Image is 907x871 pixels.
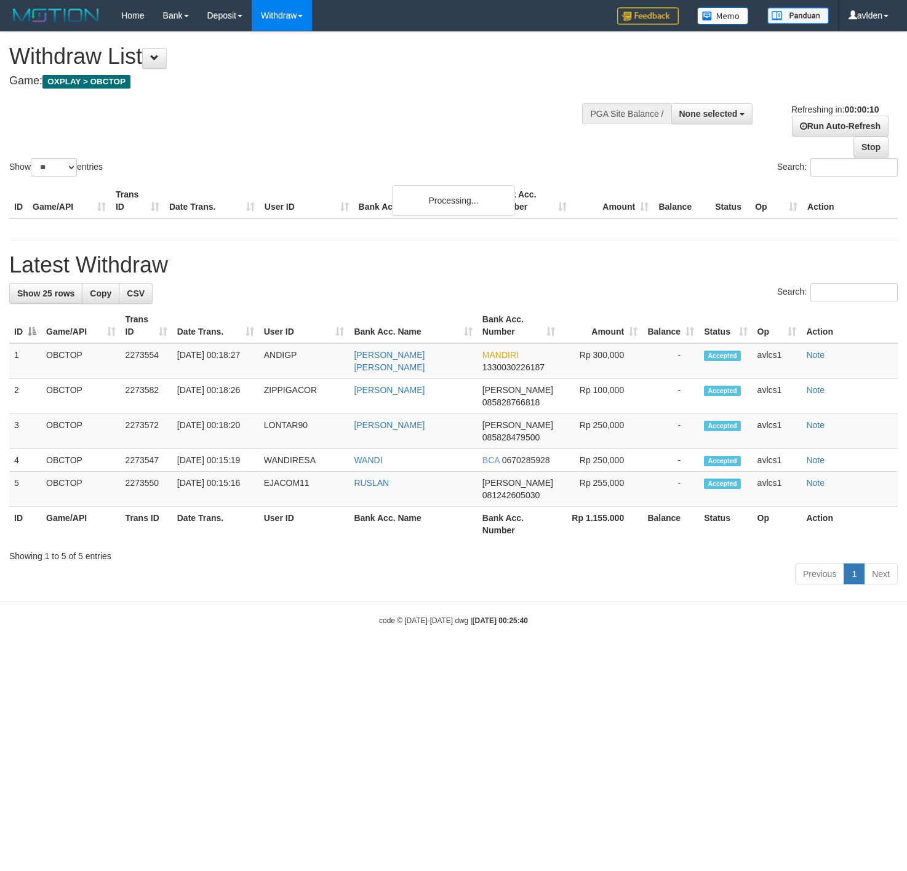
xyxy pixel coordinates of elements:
span: BCA [482,455,500,465]
td: avlcs1 [753,343,802,379]
span: Copy 081242605030 to clipboard [482,490,540,500]
th: Rp 1.155.000 [560,507,643,542]
th: Trans ID [121,507,172,542]
h1: Withdraw List [9,44,593,69]
th: Date Trans. [172,507,259,542]
td: EJACOM11 [259,472,350,507]
th: User ID [259,507,350,542]
td: 1 [9,343,41,379]
th: Bank Acc. Number: activate to sort column ascending [477,308,560,343]
th: User ID: activate to sort column ascending [259,308,350,343]
span: Accepted [704,479,741,489]
td: [DATE] 00:18:26 [172,379,259,414]
td: Rp 100,000 [560,379,643,414]
a: Copy [82,283,119,304]
a: Show 25 rows [9,283,82,304]
span: [PERSON_NAME] [482,385,553,395]
a: Note [806,478,825,488]
td: - [642,472,699,507]
th: Trans ID: activate to sort column ascending [121,308,172,343]
label: Search: [777,283,898,301]
td: 2273550 [121,472,172,507]
td: 2 [9,379,41,414]
strong: 00:00:10 [844,105,879,114]
a: CSV [119,283,153,304]
span: None selected [679,109,738,119]
span: OXPLAY > OBCTOP [42,75,130,89]
th: Game/API [41,507,121,542]
a: Stop [853,137,889,157]
td: - [642,343,699,379]
span: CSV [127,288,145,298]
input: Search: [810,158,898,177]
span: Copy 085828766818 to clipboard [482,397,540,407]
span: MANDIRI [482,350,519,360]
th: Status [710,183,750,218]
td: 2273572 [121,414,172,449]
th: Balance [642,507,699,542]
span: Copy [90,288,111,298]
th: Amount [572,183,653,218]
th: Status [699,507,752,542]
span: Accepted [704,386,741,396]
th: Date Trans.: activate to sort column ascending [172,308,259,343]
button: None selected [671,103,753,124]
td: avlcs1 [753,449,802,472]
span: [PERSON_NAME] [482,478,553,488]
th: Op [750,183,802,218]
div: PGA Site Balance / [582,103,671,124]
a: Run Auto-Refresh [792,116,889,137]
a: [PERSON_NAME] [354,385,425,395]
th: Action [802,183,898,218]
a: Note [806,350,825,360]
a: WANDI [354,455,382,465]
th: ID [9,183,28,218]
img: panduan.png [767,7,829,24]
input: Search: [810,283,898,301]
td: OBCTOP [41,472,121,507]
th: Date Trans. [164,183,260,218]
th: Amount: activate to sort column ascending [560,308,643,343]
td: OBCTOP [41,343,121,379]
td: - [642,414,699,449]
th: Op: activate to sort column ascending [753,308,802,343]
th: Action [801,507,898,542]
img: Feedback.jpg [617,7,679,25]
td: 5 [9,472,41,507]
span: Show 25 rows [17,288,74,298]
select: Showentries [31,158,77,177]
td: - [642,379,699,414]
span: Copy 1330030226187 to clipboard [482,362,545,372]
td: WANDIRESA [259,449,350,472]
span: Refreshing in: [791,105,879,114]
span: Copy 085828479500 to clipboard [482,432,540,442]
a: Note [806,385,825,395]
td: ZIPPIGACOR [259,379,350,414]
th: Balance [653,183,710,218]
td: 2273547 [121,449,172,472]
td: avlcs1 [753,472,802,507]
td: OBCTOP [41,379,121,414]
span: Copy 0670285928 to clipboard [502,455,550,465]
td: Rp 250,000 [560,449,643,472]
td: Rp 250,000 [560,414,643,449]
span: [PERSON_NAME] [482,420,553,430]
td: 4 [9,449,41,472]
h1: Latest Withdraw [9,253,898,277]
th: Bank Acc. Number [490,183,572,218]
th: Game/API [28,183,111,218]
h4: Game: [9,75,593,87]
a: [PERSON_NAME] [PERSON_NAME] [354,350,425,372]
th: Trans ID [111,183,164,218]
td: ANDIGP [259,343,350,379]
strong: [DATE] 00:25:40 [473,616,528,625]
td: avlcs1 [753,414,802,449]
th: Game/API: activate to sort column ascending [41,308,121,343]
img: Button%20Memo.svg [697,7,749,25]
th: Action [801,308,898,343]
img: MOTION_logo.png [9,6,103,25]
span: Accepted [704,421,741,431]
a: Next [864,563,898,584]
th: Bank Acc. Number [477,507,560,542]
td: Rp 300,000 [560,343,643,379]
